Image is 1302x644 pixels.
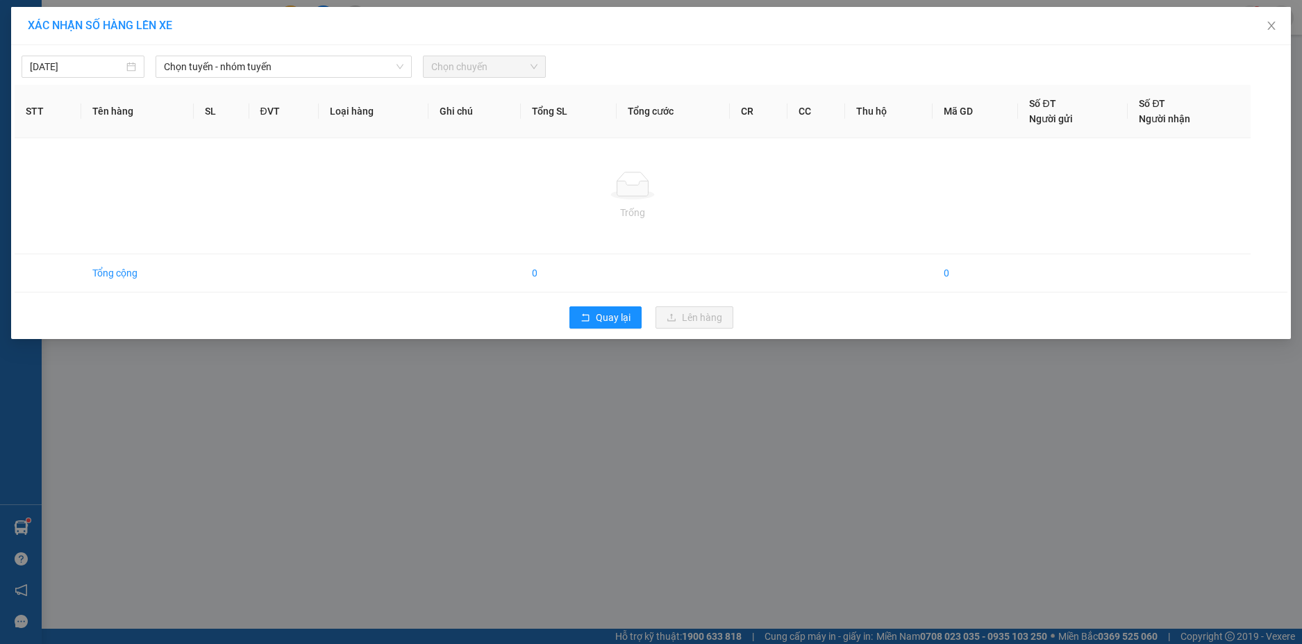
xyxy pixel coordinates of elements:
span: Chọn chuyến [431,56,537,77]
th: SL [194,85,249,138]
span: An Sương [99,8,158,22]
th: ĐVT [249,85,319,138]
th: Tên hàng [81,85,193,138]
span: close [1266,20,1277,31]
span: rollback [581,313,590,324]
span: Quay lại [596,310,631,325]
th: STT [15,85,81,138]
span: Gửi: [74,8,158,22]
span: XÁC NHẬN SỐ HÀNG LÊN XE [28,19,172,32]
div: Trống [26,205,1240,220]
td: 0 [521,254,617,292]
button: uploadLên hàng [656,306,733,329]
td: Tổng cộng [81,254,193,292]
span: Số ĐT [1029,98,1055,109]
span: Người gửi [1029,113,1073,124]
span: down [396,63,404,71]
button: Close [1252,7,1291,46]
span: huutrungas.tienoanh - In: [74,40,266,64]
th: CC [787,85,845,138]
strong: Nhận: [8,77,287,152]
th: Tổng SL [521,85,617,138]
th: Thu hộ [845,85,933,138]
span: Số ĐT [1139,98,1165,109]
span: 20:10:54 [DATE] [87,52,168,64]
th: CR [730,85,787,138]
th: Mã GD [933,85,1018,138]
input: 13/09/2025 [30,59,124,74]
th: Loại hàng [319,85,428,138]
span: Chọn tuyến - nhóm tuyến [164,56,403,77]
span: LINDA - 0944344155 [74,25,178,37]
td: 0 [933,254,1018,292]
button: rollbackQuay lại [569,306,642,329]
span: AS1309250055 - [74,40,266,64]
span: Người nhận [1139,113,1190,124]
th: Ghi chú [428,85,521,138]
th: Tổng cước [617,85,730,138]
